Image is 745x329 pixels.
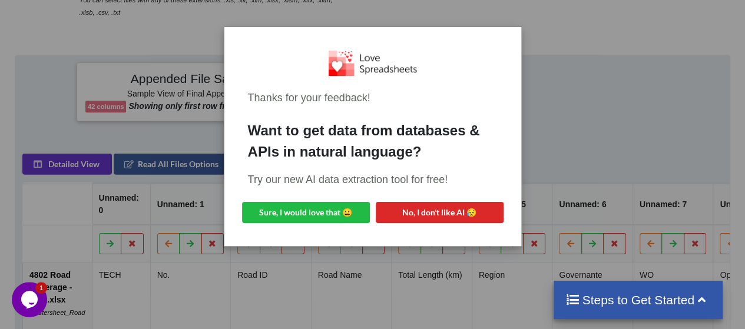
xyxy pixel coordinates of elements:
button: Sure, I would love that 😀 [242,202,370,223]
div: Thanks for your feedback! [248,90,498,106]
div: Want to get data from databases & APIs in natural language? [248,120,498,162]
iframe: chat widget [12,282,49,317]
h4: Steps to Get Started [565,293,711,307]
div: Try our new AI data extraction tool for free! [248,172,498,188]
button: No, I don't like AI 😥 [376,202,504,223]
img: Logo.png [329,51,417,76]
